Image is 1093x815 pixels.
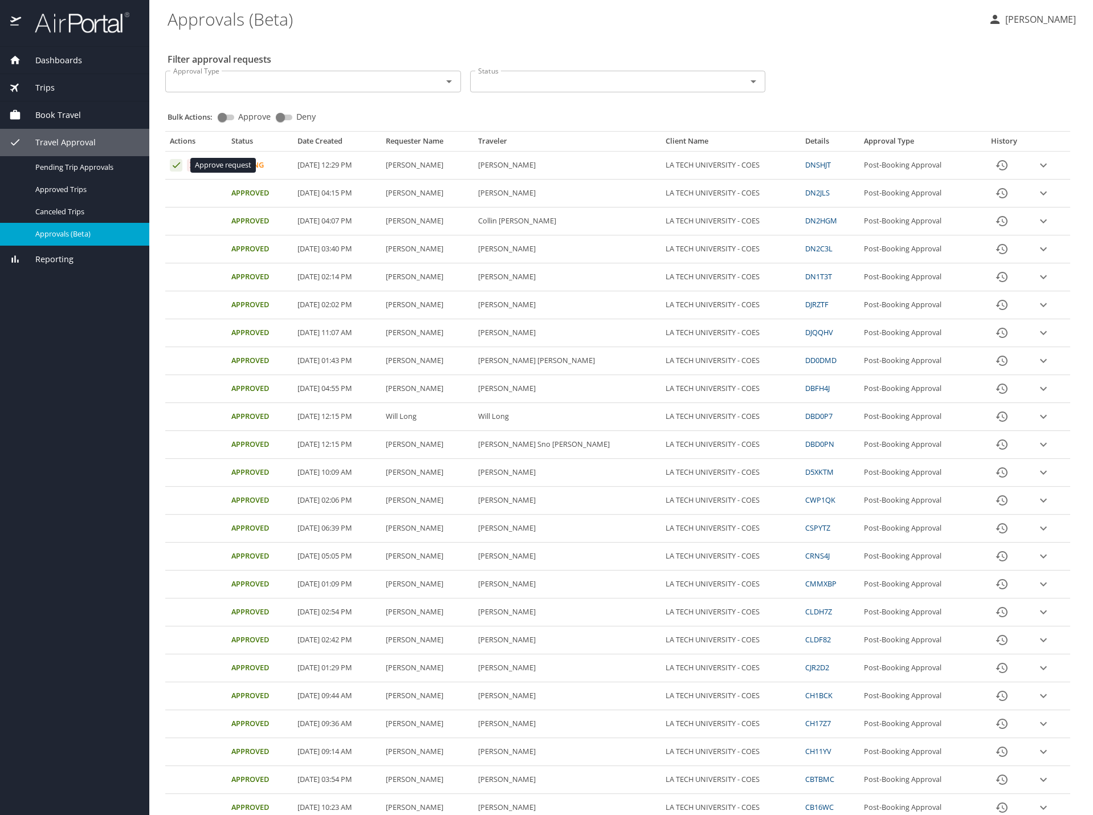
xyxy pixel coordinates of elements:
button: expand row [1035,492,1052,509]
td: Post-Booking Approval [859,710,977,738]
td: [PERSON_NAME] [474,375,662,403]
td: Approved [227,682,293,710]
td: [DATE] 12:29 PM [293,152,381,180]
a: CH17Z7 [805,718,831,728]
h2: Filter approval requests [168,50,271,68]
td: Post-Booking Approval [859,180,977,207]
td: [PERSON_NAME] [474,319,662,347]
td: LA TECH UNIVERSITY - COES [661,403,800,431]
td: Approved [227,515,293,543]
td: Approved [227,291,293,319]
td: LA TECH UNIVERSITY - COES [661,263,800,291]
a: CBTBMC [805,774,834,784]
td: LA TECH UNIVERSITY - COES [661,152,800,180]
td: Approved [227,626,293,654]
td: [PERSON_NAME] [474,235,662,263]
button: History [988,319,1015,347]
button: History [988,515,1015,542]
a: DN2HGM [805,215,837,226]
button: History [988,235,1015,263]
button: History [988,375,1015,402]
button: expand row [1035,576,1052,593]
button: History [988,459,1015,486]
td: [PERSON_NAME] [474,654,662,682]
button: expand row [1035,157,1052,174]
a: CH1BCK [805,690,833,700]
span: Reporting [21,253,74,266]
td: LA TECH UNIVERSITY - COES [661,626,800,654]
img: airportal-logo.png [22,11,129,34]
td: [DATE] 02:54 PM [293,598,381,626]
button: Open [745,74,761,89]
button: expand row [1035,771,1052,788]
td: LA TECH UNIVERSITY - COES [661,515,800,543]
a: CH11YV [805,746,831,756]
td: [DATE] 06:39 PM [293,515,381,543]
td: LA TECH UNIVERSITY - COES [661,487,800,515]
td: LA TECH UNIVERSITY - COES [661,710,800,738]
td: [PERSON_NAME] [474,598,662,626]
span: Book Travel [21,109,81,121]
button: History [988,654,1015,682]
th: Date Created [293,136,381,151]
button: History [988,291,1015,319]
td: Post-Booking Approval [859,375,977,403]
td: [DATE] 01:43 PM [293,347,381,375]
td: LA TECH UNIVERSITY - COES [661,543,800,570]
td: Post-Booking Approval [859,682,977,710]
td: [PERSON_NAME] [381,598,474,626]
td: [PERSON_NAME] [474,682,662,710]
button: History [988,403,1015,430]
td: Post-Booking Approval [859,738,977,766]
button: expand row [1035,520,1052,537]
td: Approved [227,263,293,291]
td: Post-Booking Approval [859,626,977,654]
td: [PERSON_NAME] [381,738,474,766]
button: expand row [1035,324,1052,341]
td: LA TECH UNIVERSITY - COES [661,766,800,794]
td: Approved [227,319,293,347]
a: DN1T3T [805,271,832,282]
button: History [988,152,1015,179]
td: Post-Booking Approval [859,291,977,319]
td: LA TECH UNIVERSITY - COES [661,235,800,263]
a: DBFH4J [805,383,830,393]
button: expand row [1035,436,1052,453]
td: [PERSON_NAME] [381,710,474,738]
td: Will Long [381,403,474,431]
td: [PERSON_NAME] [381,291,474,319]
td: LA TECH UNIVERSITY - COES [661,459,800,487]
td: LA TECH UNIVERSITY - COES [661,682,800,710]
td: [DATE] 03:40 PM [293,235,381,263]
td: Post-Booking Approval [859,207,977,235]
a: CWP1QK [805,495,835,505]
td: Post-Booking Approval [859,654,977,682]
a: CJR2D2 [805,662,829,673]
a: DBD0PN [805,439,834,449]
button: expand row [1035,743,1052,760]
td: [DATE] 04:07 PM [293,207,381,235]
td: [PERSON_NAME] [381,543,474,570]
td: LA TECH UNIVERSITY - COES [661,598,800,626]
td: [PERSON_NAME] [474,152,662,180]
button: expand row [1035,659,1052,677]
a: DNSHJT [805,160,831,170]
td: [DATE] 04:55 PM [293,375,381,403]
td: Approved [227,347,293,375]
td: [DATE] 12:15 PM [293,431,381,459]
span: Deny [296,113,316,121]
th: Requester Name [381,136,474,151]
td: Will Long [474,403,662,431]
span: Approvals (Beta) [35,229,136,239]
td: [DATE] 05:05 PM [293,543,381,570]
span: Approve [238,113,271,121]
button: expand row [1035,464,1052,481]
td: Approved [227,235,293,263]
td: Approved [227,710,293,738]
span: Pending Trip Approvals [35,162,136,173]
button: expand row [1035,268,1052,286]
td: [PERSON_NAME] [474,626,662,654]
a: DJRZTF [805,299,829,309]
td: [DATE] 02:06 PM [293,487,381,515]
td: Approved [227,598,293,626]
